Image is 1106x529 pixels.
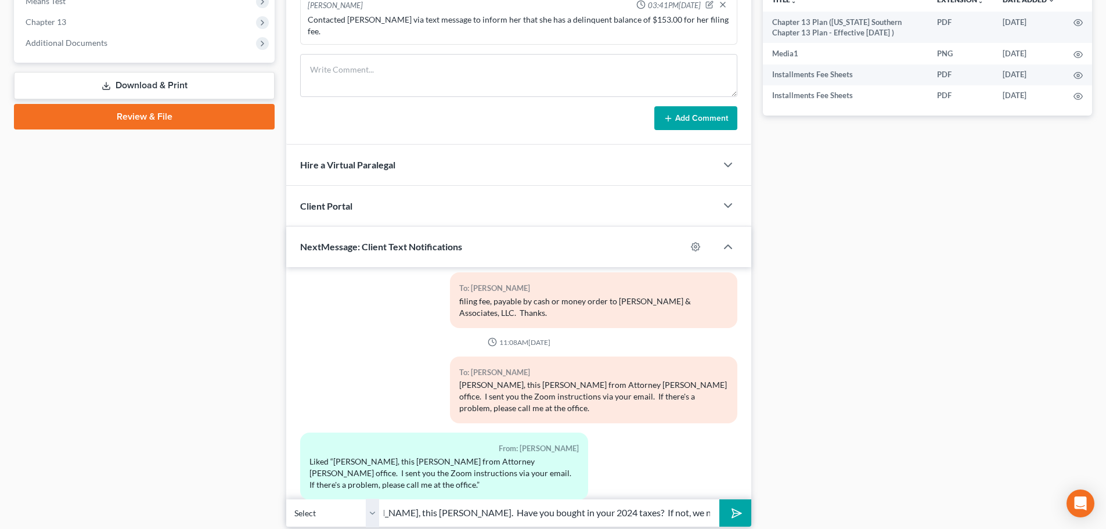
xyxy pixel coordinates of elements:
[993,85,1064,106] td: [DATE]
[763,64,928,85] td: Installments Fee Sheets
[928,64,993,85] td: PDF
[993,12,1064,44] td: [DATE]
[459,282,728,295] div: To: [PERSON_NAME]
[26,38,107,48] span: Additional Documents
[928,43,993,64] td: PNG
[300,200,352,211] span: Client Portal
[379,499,719,527] input: Say something...
[14,72,275,99] a: Download & Print
[300,159,395,170] span: Hire a Virtual Paralegal
[993,64,1064,85] td: [DATE]
[300,337,737,347] div: 11:08AM[DATE]
[928,85,993,106] td: PDF
[308,14,730,37] div: Contacted [PERSON_NAME] via text message to inform her that she has a delinquent balance of $153....
[928,12,993,44] td: PDF
[1067,490,1094,517] div: Open Intercom Messenger
[14,104,275,129] a: Review & File
[300,241,462,252] span: NextMessage: Client Text Notifications
[309,456,578,491] div: Liked “[PERSON_NAME], this [PERSON_NAME] from Attorney [PERSON_NAME] office. I sent you the Zoom ...
[309,442,578,455] div: From: [PERSON_NAME]
[763,43,928,64] td: Media1
[654,106,737,131] button: Add Comment
[26,17,66,27] span: Chapter 13
[459,366,728,379] div: To: [PERSON_NAME]
[459,296,728,319] div: filing fee, payable by cash or money order to [PERSON_NAME] & Associates, LLC. Thanks.
[763,12,928,44] td: Chapter 13 Plan ([US_STATE] Southern Chapter 13 Plan - Effective [DATE] )
[459,379,728,414] div: [PERSON_NAME], this [PERSON_NAME] from Attorney [PERSON_NAME] office. I sent you the Zoom instruc...
[763,85,928,106] td: Installments Fee Sheets
[993,43,1064,64] td: [DATE]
